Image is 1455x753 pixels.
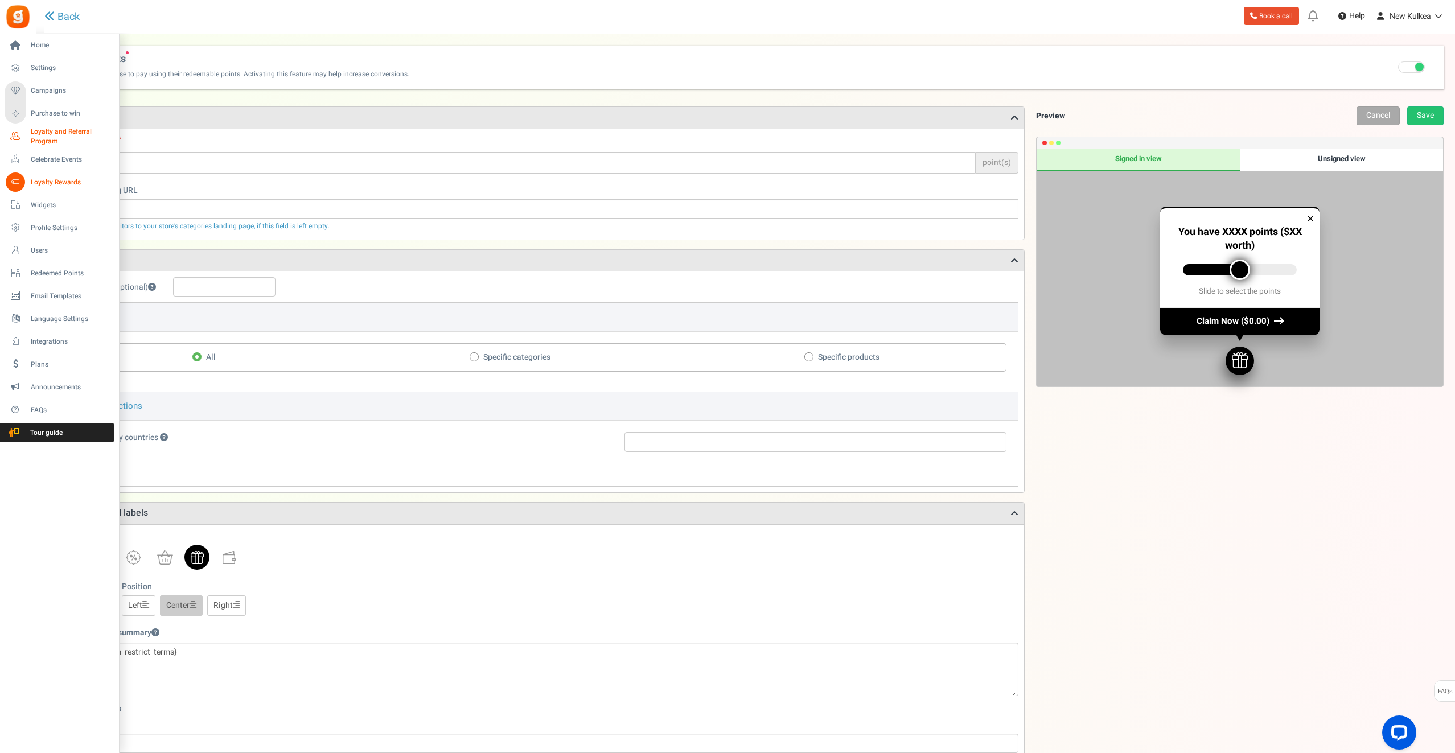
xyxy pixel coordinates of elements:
h3: Settings [48,107,1024,129]
a: Widgets [5,195,114,215]
a: FAQs [5,400,114,419]
button: Other restrictions [54,392,1018,420]
div: × [1307,211,1314,227]
span: FAQs [1437,681,1453,702]
span: Profile Settings [31,223,110,233]
h3: Appearance and labels [48,503,1024,524]
img: gift.svg [191,551,204,564]
a: Purchase to win [5,104,114,124]
img: shoppingBag.svg [157,550,173,565]
a: Campaigns [5,81,114,101]
span: Settings [31,63,110,73]
a: Center [160,595,203,616]
a: Home [5,36,114,55]
input: Required [54,152,976,174]
a: Announcements [5,377,114,397]
a: Cancel [1357,106,1400,125]
span: Celebrate Events [31,155,110,164]
span: Pay with points [56,51,409,65]
div: Signed in view [1037,149,1240,171]
span: Specific products [818,352,879,363]
button: Applies to [54,303,1018,331]
span: Redeemed Points [31,269,110,278]
span: Announcements [31,382,110,392]
a: Language Settings [5,309,114,328]
span: New Kulkea [1390,10,1431,22]
div: Claim Now ($0.00) [1160,307,1320,335]
span: Loyalty and Referral Program [31,127,114,146]
span: ($0.00) [1241,315,1269,327]
a: Left [122,595,155,616]
span: Widgets [31,200,110,210]
span: New [126,51,129,54]
a: Redeemed Points [5,264,114,283]
div: Slide to select the points [1169,287,1311,296]
span: Plans [31,360,110,369]
label: Position [122,581,152,592]
img: gift.svg [1232,352,1248,368]
span: Email Templates [31,291,110,301]
a: Right [207,595,246,616]
span: All [206,352,216,363]
span: Help [1346,10,1365,22]
a: Plans [5,355,114,374]
a: Save [1407,106,1444,125]
textarea: {settings.redeem_restrict_terms} [54,643,1018,696]
a: Profile Settings [5,218,114,237]
h5: Language settings [54,705,1018,713]
span: You have XXXX points ($XX worth) [1178,224,1302,253]
a: Help [1334,7,1370,25]
a: Settings [5,59,114,78]
img: badge.svg [126,550,141,565]
span: Specific categories [483,352,550,363]
span: FAQs [31,405,110,415]
a: Users [5,241,114,260]
span: Campaigns [31,86,110,96]
span: Claim Now [1197,315,1239,327]
span: Loyalty Rewards [31,178,110,187]
span: Home [31,40,110,50]
h3: Coupon settings [48,250,1024,271]
a: Loyalty and Referral Program [5,127,114,146]
a: Book a call [1244,7,1299,25]
label: Continue shopping URL [54,185,1018,196]
a: Celebrate Events [5,150,114,169]
span: We will redirect visitors to your store’s categories landing page, if this field is left empty. [64,221,330,231]
span: Language Settings [31,314,110,324]
span: Users [31,246,110,256]
h5: Preview [1036,112,1065,120]
a: Email Templates [5,286,114,306]
span: Integrations [31,337,110,347]
span: point(s) [976,152,1018,174]
div: Preview only [1037,149,1443,386]
input: Optional [54,199,1018,219]
span: Customers can choose to pay using their redeemable points. Activating this feature may help incre... [56,65,409,78]
div: Unsigned view [1240,149,1443,171]
span: Tour guide [5,428,85,438]
a: Integrations [5,332,114,351]
a: Loyalty Rewards [5,172,114,192]
img: Gratisfaction [5,4,31,30]
span: Purchase to win [31,109,110,118]
img: wallet.svg [223,551,236,564]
